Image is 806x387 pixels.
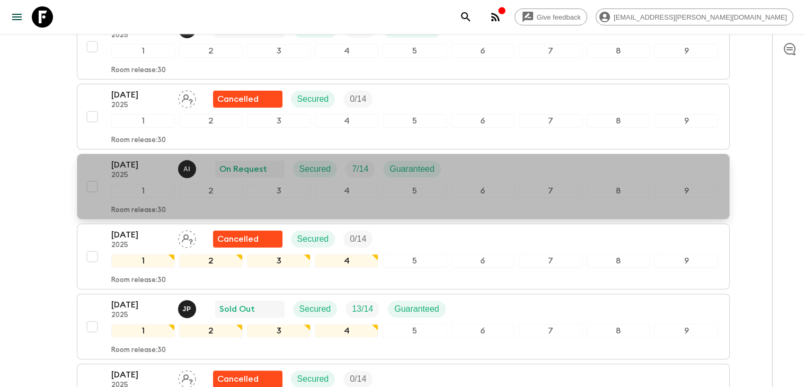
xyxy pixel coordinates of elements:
div: 8 [587,184,650,198]
a: Give feedback [515,8,587,25]
div: 1 [111,324,175,338]
div: 3 [247,324,311,338]
span: Assign pack leader [178,373,196,382]
p: Guaranteed [394,303,439,315]
div: Secured [293,161,338,178]
p: 7 / 14 [352,163,368,175]
button: search adventures [455,6,476,28]
div: 5 [383,184,446,198]
div: 6 [451,44,515,58]
p: [DATE] [111,89,170,101]
div: Flash Pack cancellation [213,91,282,108]
div: 3 [247,44,311,58]
div: 6 [451,184,515,198]
button: [DATE]2025Assign pack leaderFlash Pack cancellationSecuredTrip Fill123456789Room release:30 [77,84,730,149]
p: Secured [297,373,329,385]
p: 13 / 14 [352,303,373,315]
div: Flash Pack cancellation [213,231,282,248]
div: 7 [519,114,582,128]
p: Secured [299,303,331,315]
div: 8 [587,324,650,338]
div: 5 [383,44,446,58]
span: Assign pack leader [178,93,196,102]
div: 2 [179,324,243,338]
p: 0 / 14 [350,373,366,385]
div: 9 [654,44,718,58]
button: [DATE]2025Julio PosadasCompletedSecuredTrip FillGuaranteed123456789Room release:30 [77,14,730,80]
p: Room release: 30 [111,66,166,75]
div: Secured [291,91,335,108]
p: 2025 [111,241,170,250]
div: 1 [111,114,175,128]
p: On Request [219,163,267,175]
div: 3 [247,114,311,128]
span: Alvaro Ixtetela [178,163,198,172]
div: 9 [654,324,718,338]
p: Room release: 30 [111,136,166,145]
div: 5 [383,254,446,268]
p: Room release: 30 [111,346,166,355]
p: Sold Out [219,303,255,315]
div: 7 [519,254,582,268]
p: Cancelled [217,93,259,105]
p: [DATE] [111,228,170,241]
div: 7 [519,324,582,338]
div: 5 [383,114,446,128]
div: Trip Fill [343,231,373,248]
p: Secured [297,93,329,105]
div: 9 [654,114,718,128]
p: 2025 [111,311,170,320]
div: 1 [111,254,175,268]
div: Secured [293,301,338,318]
div: Secured [291,231,335,248]
p: Secured [299,163,331,175]
p: 2025 [111,171,170,180]
p: Cancelled [217,233,259,245]
div: 2 [179,254,243,268]
p: [DATE] [111,159,170,171]
div: [EMAIL_ADDRESS][PERSON_NAME][DOMAIN_NAME] [596,8,793,25]
div: 6 [451,324,515,338]
div: Trip Fill [343,91,373,108]
div: 3 [247,254,311,268]
p: 2025 [111,101,170,110]
p: [DATE] [111,368,170,381]
span: Julio Posadas [178,303,198,312]
div: Trip Fill [346,161,375,178]
div: 5 [383,324,446,338]
button: menu [6,6,28,28]
p: Cancelled [217,373,259,385]
div: 6 [451,254,515,268]
div: 4 [315,44,378,58]
div: 6 [451,114,515,128]
div: 7 [519,44,582,58]
p: 2025 [111,31,170,40]
span: Assign pack leader [178,233,196,242]
div: 2 [179,44,243,58]
button: [DATE]2025Julio PosadasSold OutSecuredTrip FillGuaranteed123456789Room release:30 [77,294,730,359]
span: Give feedback [531,13,587,21]
div: 9 [654,254,718,268]
p: 0 / 14 [350,233,366,245]
p: [DATE] [111,298,170,311]
div: 1 [111,184,175,198]
div: 4 [315,114,378,128]
div: 8 [587,254,650,268]
button: [DATE]2025Assign pack leaderFlash Pack cancellationSecuredTrip Fill123456789Room release:30 [77,224,730,289]
div: Trip Fill [346,301,379,318]
div: 9 [654,184,718,198]
div: 8 [587,44,650,58]
p: Room release: 30 [111,206,166,215]
p: 0 / 14 [350,93,366,105]
p: A I [183,165,190,173]
div: 2 [179,114,243,128]
p: Room release: 30 [111,276,166,285]
span: [EMAIL_ADDRESS][PERSON_NAME][DOMAIN_NAME] [608,13,793,21]
button: [DATE]2025Alvaro IxtetelaOn RequestSecuredTrip FillGuaranteed123456789Room release:30 [77,154,730,219]
button: JP [178,300,198,318]
div: 4 [315,254,378,268]
div: 1 [111,44,175,58]
div: 8 [587,114,650,128]
p: Secured [297,233,329,245]
p: J P [183,305,191,313]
